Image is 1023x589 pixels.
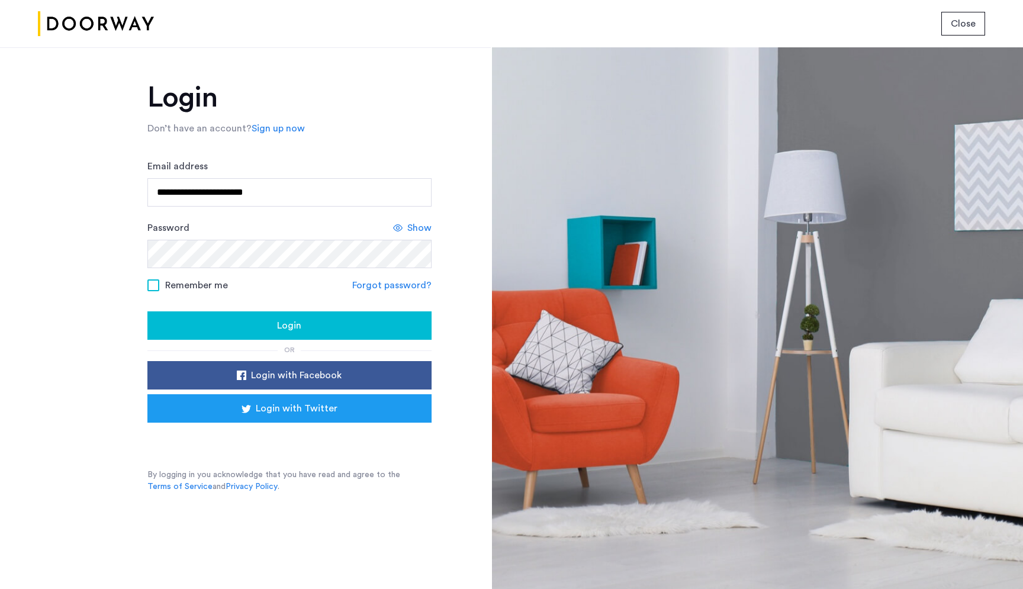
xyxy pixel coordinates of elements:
button: button [147,394,432,423]
label: Email address [147,159,208,173]
span: Don’t have an account? [147,124,252,133]
h1: Login [147,83,432,112]
a: Sign up now [252,121,305,136]
span: Login with Twitter [256,401,337,416]
button: button [941,12,985,36]
span: Remember me [165,278,228,292]
p: By logging in you acknowledge that you have read and agree to the and . [147,469,432,493]
button: button [147,361,432,390]
a: Privacy Policy [226,481,278,493]
span: Login [277,318,301,333]
a: Terms of Service [147,481,213,493]
img: logo [38,2,154,46]
label: Password [147,221,189,235]
span: Show [407,221,432,235]
span: Close [951,17,976,31]
button: button [147,311,432,340]
div: Sign in with Google. Opens in new tab [171,426,408,452]
a: Forgot password? [352,278,432,292]
span: Login with Facebook [251,368,342,382]
span: or [284,346,295,353]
